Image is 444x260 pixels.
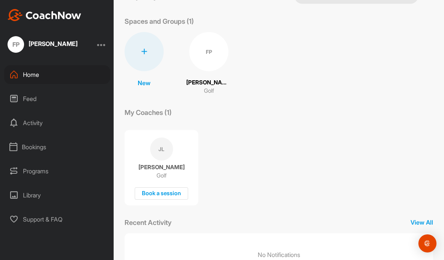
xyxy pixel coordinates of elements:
[29,41,78,47] div: [PERSON_NAME]
[189,32,228,71] div: FP
[125,107,172,118] p: My Coaches (1)
[258,250,300,259] p: No Notifications
[4,113,110,132] div: Activity
[4,65,110,84] div: Home
[125,16,194,26] p: Spaces and Groups (1)
[135,187,188,200] div: Book a session
[411,218,433,227] p: View All
[4,162,110,180] div: Programs
[186,32,231,95] a: FP[PERSON_NAME]Golf
[4,89,110,108] div: Feed
[204,87,214,95] p: Golf
[4,186,110,205] div: Library
[125,217,172,228] p: Recent Activity
[150,138,173,161] div: JL
[138,78,151,87] p: New
[418,234,436,252] div: Open Intercom Messenger
[8,9,81,21] img: CoachNow
[138,164,185,171] p: [PERSON_NAME]
[4,210,110,229] div: Support & FAQ
[157,172,167,179] p: Golf
[8,36,24,53] div: FP
[186,78,231,87] p: [PERSON_NAME]
[4,138,110,156] div: Bookings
